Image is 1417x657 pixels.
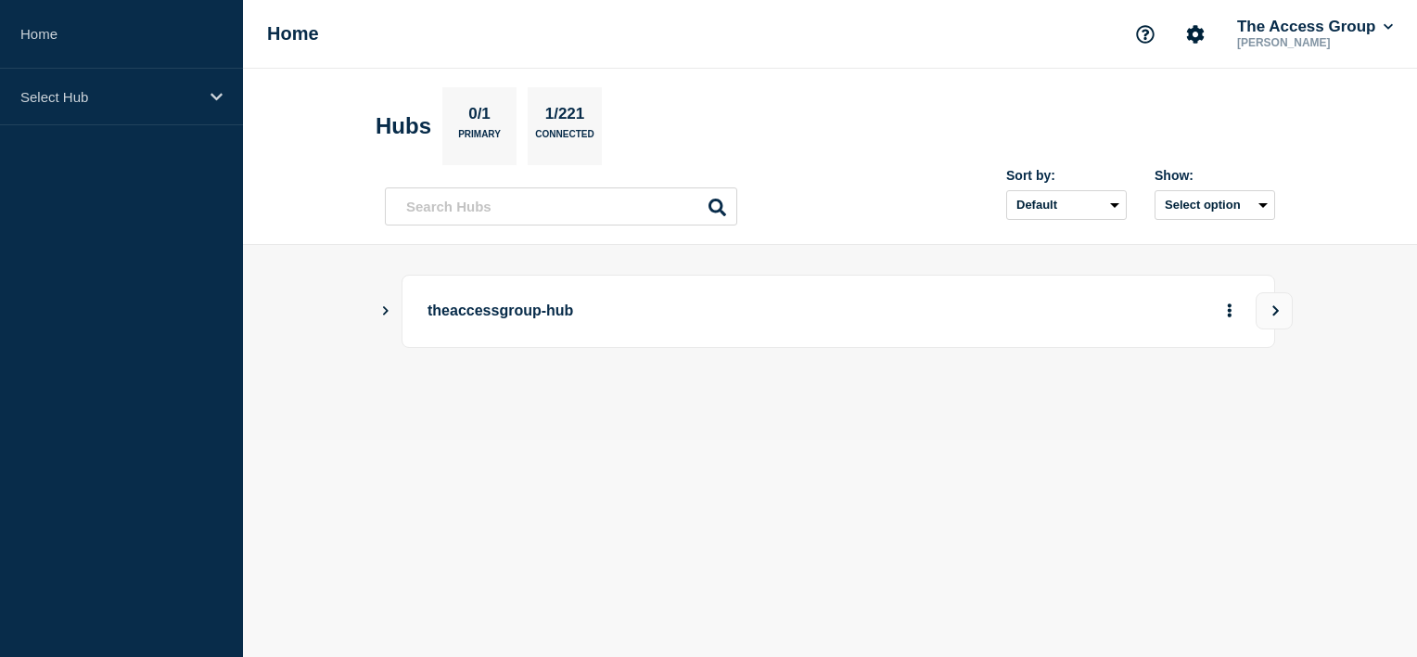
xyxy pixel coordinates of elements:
[1006,190,1127,220] select: Sort by
[1155,190,1275,220] button: Select option
[267,23,319,45] h1: Home
[1126,15,1165,54] button: Support
[385,187,737,225] input: Search Hubs
[462,105,498,129] p: 0/1
[1006,168,1127,183] div: Sort by:
[381,304,390,318] button: Show Connected Hubs
[1256,292,1293,329] button: View
[538,105,592,129] p: 1/221
[1155,168,1275,183] div: Show:
[428,294,940,328] p: theaccessgroup-hub
[1233,18,1397,36] button: The Access Group
[1218,294,1242,328] button: More actions
[535,129,594,148] p: Connected
[458,129,501,148] p: Primary
[1233,36,1397,49] p: [PERSON_NAME]
[1176,15,1215,54] button: Account settings
[20,89,198,105] p: Select Hub
[376,113,431,139] h2: Hubs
